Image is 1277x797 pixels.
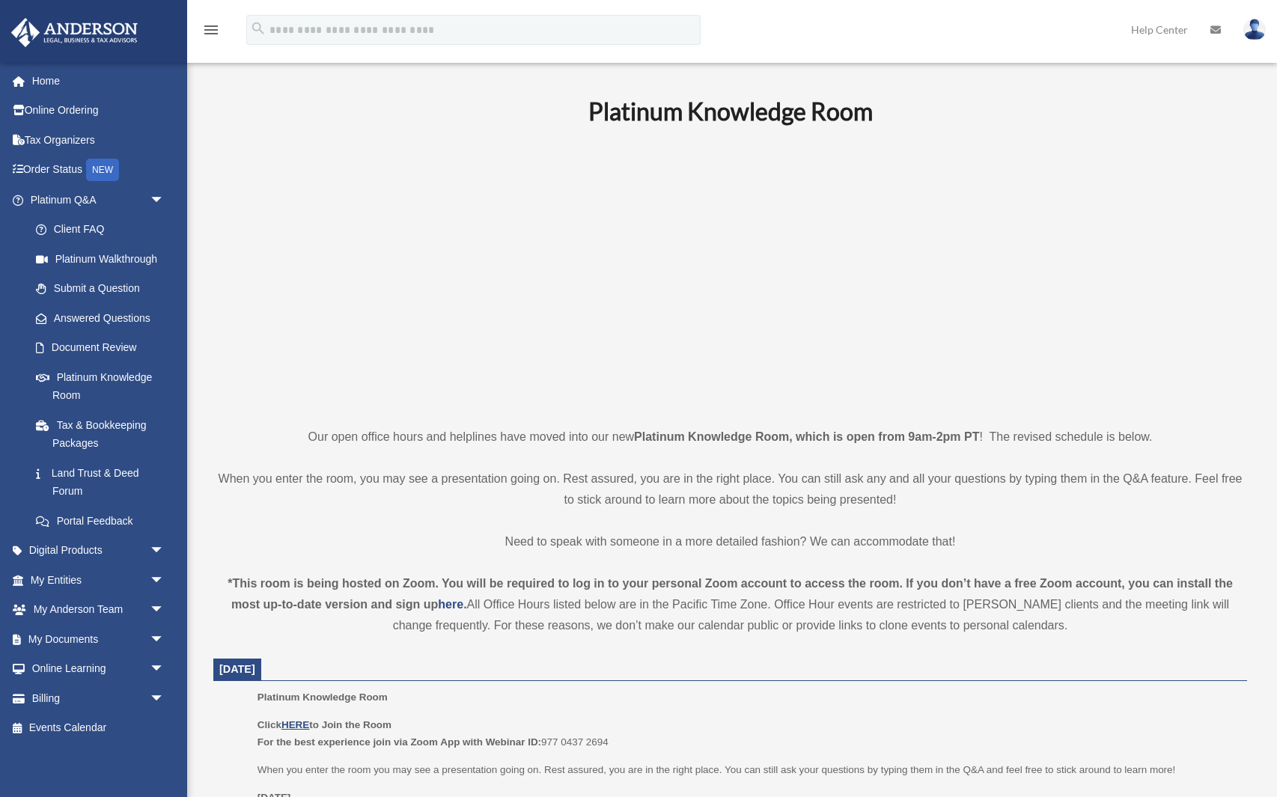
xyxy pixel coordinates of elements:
[257,719,391,730] b: Click to Join the Room
[150,683,180,714] span: arrow_drop_down
[21,303,187,333] a: Answered Questions
[228,577,1233,611] strong: *This room is being hosted on Zoom. You will be required to log in to your personal Zoom account ...
[10,185,187,215] a: Platinum Q&Aarrow_drop_down
[86,159,119,181] div: NEW
[438,598,463,611] a: here
[150,536,180,567] span: arrow_drop_down
[150,595,180,626] span: arrow_drop_down
[10,713,187,743] a: Events Calendar
[21,362,180,410] a: Platinum Knowledge Room
[506,146,955,399] iframe: 231110_Toby_KnowledgeRoom
[202,21,220,39] i: menu
[257,716,1237,751] p: 977 0437 2694
[150,654,180,685] span: arrow_drop_down
[21,506,187,536] a: Portal Feedback
[21,244,187,274] a: Platinum Walkthrough
[213,427,1247,448] p: Our open office hours and helplines have moved into our new ! The revised schedule is below.
[7,18,142,47] img: Anderson Advisors Platinum Portal
[257,691,388,703] span: Platinum Knowledge Room
[213,468,1247,510] p: When you enter the room, you may see a presentation going on. Rest assured, you are in the right ...
[10,654,187,684] a: Online Learningarrow_drop_down
[10,624,187,654] a: My Documentsarrow_drop_down
[463,598,466,611] strong: .
[281,719,309,730] a: HERE
[150,565,180,596] span: arrow_drop_down
[10,155,187,186] a: Order StatusNEW
[10,66,187,96] a: Home
[10,683,187,713] a: Billingarrow_drop_down
[10,96,187,126] a: Online Ordering
[213,573,1247,636] div: All Office Hours listed below are in the Pacific Time Zone. Office Hour events are restricted to ...
[10,595,187,625] a: My Anderson Teamarrow_drop_down
[150,185,180,216] span: arrow_drop_down
[213,531,1247,552] p: Need to speak with someone in a more detailed fashion? We can accommodate that!
[250,20,266,37] i: search
[257,761,1237,779] p: When you enter the room you may see a presentation going on. Rest assured, you are in the right p...
[1243,19,1266,40] img: User Pic
[10,125,187,155] a: Tax Organizers
[21,333,187,363] a: Document Review
[21,410,187,458] a: Tax & Bookkeeping Packages
[634,430,979,443] strong: Platinum Knowledge Room, which is open from 9am-2pm PT
[10,565,187,595] a: My Entitiesarrow_drop_down
[257,736,541,748] b: For the best experience join via Zoom App with Webinar ID:
[21,215,187,245] a: Client FAQ
[150,624,180,655] span: arrow_drop_down
[10,536,187,566] a: Digital Productsarrow_drop_down
[219,663,255,675] span: [DATE]
[202,26,220,39] a: menu
[588,97,873,126] b: Platinum Knowledge Room
[21,274,187,304] a: Submit a Question
[21,458,187,506] a: Land Trust & Deed Forum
